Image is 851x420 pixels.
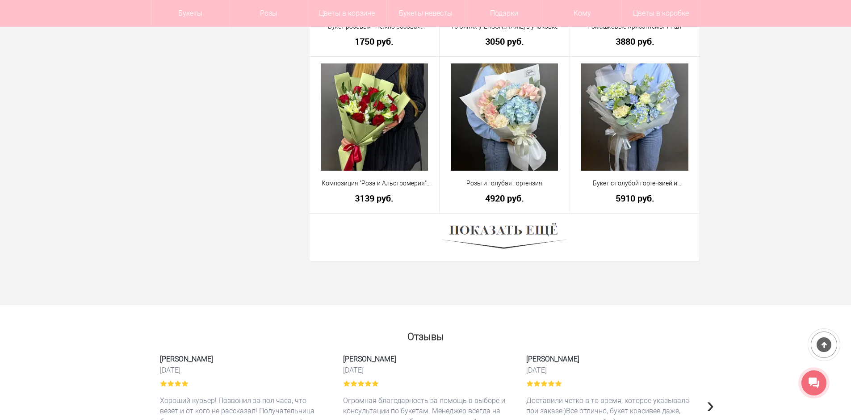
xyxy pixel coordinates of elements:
[576,179,694,188] a: Букет с голубой гортензией и дельфиниумом
[343,354,508,364] span: [PERSON_NAME]
[526,354,692,364] span: [PERSON_NAME]
[160,354,325,364] span: [PERSON_NAME]
[315,37,434,46] a: 1750 руб.
[321,63,428,171] img: Композиция "Роза и Альстромерия" мини
[576,37,694,46] a: 3880 руб.
[445,179,564,188] a: Розы и голубая гортензия
[445,193,564,203] a: 4920 руб.
[151,327,700,342] h2: Отзывы
[442,233,566,240] a: Показать ещё
[451,63,558,171] img: Розы и голубая гортензия
[581,63,688,171] img: Букет с голубой гортензией и дельфиниумом
[315,179,434,188] a: Композиция "Роза и Альстромерия" мини
[160,365,325,375] time: [DATE]
[442,220,566,254] img: Показать ещё
[343,365,508,375] time: [DATE]
[445,37,564,46] a: 3050 руб.
[315,193,434,203] a: 3139 руб.
[576,193,694,203] a: 5910 руб.
[526,365,692,375] time: [DATE]
[707,391,714,417] span: Next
